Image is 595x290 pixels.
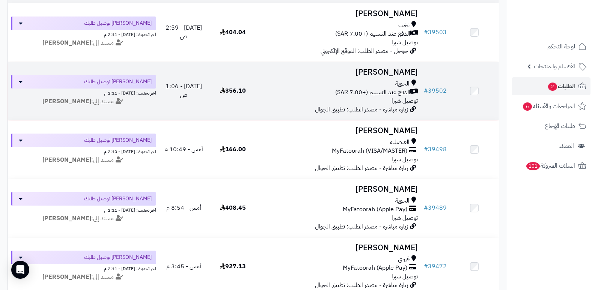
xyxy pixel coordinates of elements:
h3: [PERSON_NAME] [261,185,418,194]
a: لوحة التحكم [512,38,590,56]
h3: [PERSON_NAME] [261,9,418,18]
a: #39489 [424,203,447,212]
div: اخر تحديث: [DATE] - 2:11 م [11,264,156,272]
div: اخر تحديث: [DATE] - 2:11 م [11,89,156,96]
div: مسند إلى: [5,39,162,47]
h3: [PERSON_NAME] [261,243,418,252]
span: [PERSON_NAME] توصيل طلبك [84,20,152,27]
span: أمس - 10:49 م [164,145,203,154]
span: # [424,28,428,37]
strong: [PERSON_NAME] [42,38,91,47]
a: الطلبات2 [512,77,590,95]
span: 927.13 [220,262,246,271]
a: #39502 [424,86,447,95]
img: logo-2.png [544,21,588,37]
span: السلات المتروكة [526,161,575,171]
a: #39498 [424,145,447,154]
span: # [424,262,428,271]
span: 2 [548,83,557,91]
h3: [PERSON_NAME] [261,68,418,77]
span: [PERSON_NAME] توصيل طلبك [84,137,152,144]
span: الدفع عند التسليم (+7.00 SAR) [335,88,410,97]
div: اخر تحديث: [DATE] - 2:10 م [11,147,156,155]
div: مسند إلى: [5,214,162,223]
a: #39503 [424,28,447,37]
span: الفيصلية [390,138,410,147]
div: مسند إلى: [5,156,162,164]
span: زيارة مباشرة - مصدر الطلب: تطبيق الجوال [315,105,408,114]
span: # [424,145,428,154]
span: نخب [398,21,410,30]
span: زيارة مباشرة - مصدر الطلب: تطبيق الجوال [315,281,408,290]
strong: [PERSON_NAME] [42,272,91,281]
h3: [PERSON_NAME] [261,126,418,135]
span: MyFatoorah (Apple Pay) [343,264,407,272]
span: قروى [398,255,410,264]
div: مسند إلى: [5,97,162,106]
span: [PERSON_NAME] توصيل طلبك [84,254,152,261]
span: 166.00 [220,145,246,154]
a: السلات المتروكة101 [512,157,590,175]
span: [PERSON_NAME] توصيل طلبك [84,195,152,203]
a: #39472 [424,262,447,271]
span: جوجل - مصدر الطلب: الموقع الإلكتروني [321,47,408,56]
span: MyFatoorah (VISA/MASTER) [332,147,407,155]
span: # [424,86,428,95]
strong: [PERSON_NAME] [42,214,91,223]
a: العملاء [512,137,590,155]
span: توصيل شبرا [392,38,418,47]
a: طلبات الإرجاع [512,117,590,135]
span: [DATE] - 1:06 ص [166,82,202,99]
span: الحوية [395,197,410,205]
div: اخر تحديث: [DATE] - 2:11 م [11,30,156,38]
span: زيارة مباشرة - مصدر الطلب: تطبيق الجوال [315,164,408,173]
span: MyFatoorah (Apple Pay) [343,205,407,214]
span: العملاء [559,141,574,151]
span: 404.04 [220,28,246,37]
span: توصيل شبرا [392,272,418,281]
span: توصيل شبرا [392,155,418,164]
span: توصيل شبرا [392,213,418,222]
span: 408.45 [220,203,246,212]
strong: [PERSON_NAME] [42,97,91,106]
span: توصيل شبرا [392,96,418,105]
span: أمس - 8:54 م [166,203,201,212]
a: المراجعات والأسئلة6 [512,97,590,115]
span: 101 [526,162,540,170]
span: [PERSON_NAME] توصيل طلبك [84,78,152,86]
span: المراجعات والأسئلة [522,101,575,111]
span: الطلبات [547,81,575,92]
span: 6 [523,102,532,111]
strong: [PERSON_NAME] [42,155,91,164]
span: الحوية [395,80,410,88]
span: طلبات الإرجاع [545,121,575,131]
span: الأقسام والمنتجات [534,61,575,72]
div: اخر تحديث: [DATE] - 2:11 م [11,206,156,213]
span: [DATE] - 2:59 ص [166,23,202,41]
span: لوحة التحكم [547,41,575,52]
span: زيارة مباشرة - مصدر الطلب: تطبيق الجوال [315,222,408,231]
div: Open Intercom Messenger [11,261,29,279]
span: الدفع عند التسليم (+7.00 SAR) [335,30,410,38]
span: # [424,203,428,212]
span: 356.10 [220,86,246,95]
span: أمس - 3:45 م [166,262,201,271]
div: مسند إلى: [5,273,162,281]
